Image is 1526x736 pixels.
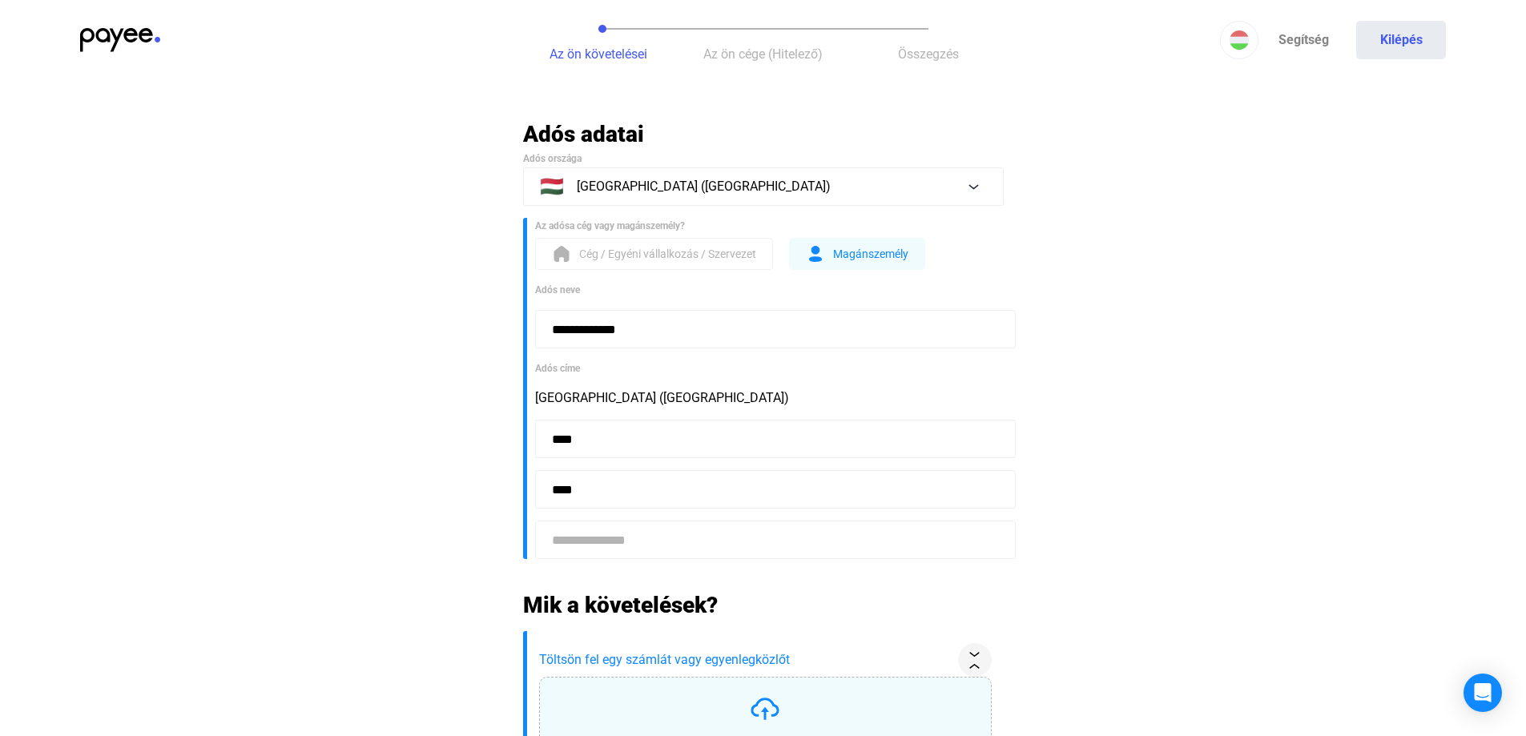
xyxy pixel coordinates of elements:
[535,238,773,270] button: form-orgCég / Egyéni vállalkozás / Szervezet
[806,244,825,263] img: form-ind
[1258,21,1348,59] a: Segítség
[958,643,992,677] button: collapse
[523,153,582,164] span: Adós országa
[1230,30,1249,50] img: HU
[80,28,160,52] img: payee-logo
[749,693,781,725] img: upload-cloud
[523,167,1004,206] button: 🇭🇺[GEOGRAPHIC_DATA] ([GEOGRAPHIC_DATA])
[1464,674,1502,712] div: Open Intercom Messenger
[833,244,908,263] span: Magánszemély
[579,244,756,263] span: Cég / Egyéni vállalkozás / Szervezet
[898,46,959,62] span: Összegzés
[1356,21,1446,59] button: Kilépés
[535,282,1004,298] div: Adós neve
[552,244,571,263] img: form-org
[535,218,1004,234] div: Az adósa cég vagy magánszemély?
[523,120,1004,148] h2: Adós adatai
[550,46,647,62] span: Az ön követelései
[540,177,564,196] span: 🇭🇺
[966,652,983,669] img: collapse
[577,177,831,196] span: [GEOGRAPHIC_DATA] ([GEOGRAPHIC_DATA])
[703,46,823,62] span: Az ön cége (Hitelező)
[535,388,1004,408] div: [GEOGRAPHIC_DATA] ([GEOGRAPHIC_DATA])
[535,360,1004,376] div: Adós címe
[539,650,952,670] span: Töltsön fel egy számlát vagy egyenlegközlőt
[523,591,1004,619] h2: Mik a követelések?
[1220,21,1258,59] button: HU
[789,238,925,270] button: form-indMagánszemély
